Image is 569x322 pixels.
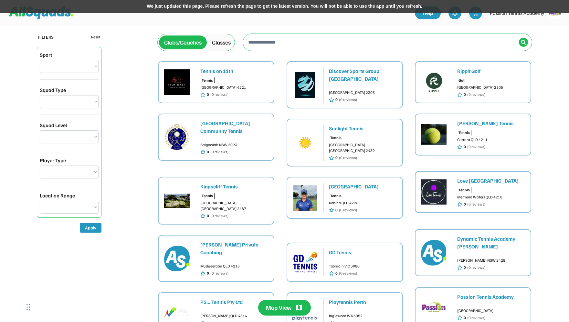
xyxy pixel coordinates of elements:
div: Tennis [330,193,342,199]
div: (0 reviews) [210,213,228,219]
div: [PERSON_NAME] QLD 4814 [200,313,269,319]
div: (0 reviews) [210,270,228,276]
div: [GEOGRAPHIC_DATA] [329,183,397,190]
div: Sunlight Tennis [329,125,397,132]
img: bell-03%20%281%29.svg [452,10,458,16]
div: Discover Sports Group [GEOGRAPHIC_DATA] [329,67,397,83]
div: Mermaid Waters QLD 4218 [457,194,525,200]
div: (0 reviews) [467,315,485,321]
div: 0 [464,201,466,207]
img: Sunlight%20tennis%20logo.png [292,130,318,156]
div: [GEOGRAPHIC_DATA] [GEOGRAPHIC_DATA] 2489 [329,142,397,154]
div: Golf [458,77,466,83]
img: star-01%20%282%29.svg [329,271,334,276]
div: Tennis on 11th [200,67,269,75]
div: Map View [266,304,291,312]
div: Balgowlah NSW 2093 [200,142,269,148]
div: 0 [207,213,209,219]
div: Robina QLD 4226 [329,200,397,206]
div: Rippit Golf [457,67,525,75]
div: Passion Tennis Academy [490,9,544,17]
img: bareena_logo.gif [164,124,190,150]
div: Dynamic Tennis Academy [PERSON_NAME] [457,235,525,250]
div: 0 [207,149,209,155]
div: 0 [335,155,338,161]
div: FILTERS [38,34,54,40]
img: IMG_0581.jpeg [292,185,318,211]
img: star-01%20%282%29.svg [329,97,334,103]
div: Clubs/Coaches [164,38,202,47]
div: (0 reviews) [339,155,357,161]
img: AS-100x100%402x.png [421,240,447,266]
img: star-01%20%282%29.svg [200,213,205,219]
div: 0 [335,207,338,213]
div: Squad Type [40,86,66,94]
button: Apply [80,223,101,233]
div: [PERSON_NAME] Tennis [457,119,525,127]
div: Tennis [202,77,213,83]
img: shopping-cart-01%20%281%29.svg [472,10,479,16]
div: Player Type [40,156,66,164]
img: star-01%20%282%29.svg [329,155,334,161]
div: (0 reviews) [467,201,485,207]
div: (0 reviews) [210,92,228,97]
div: (0 reviews) [467,144,485,150]
div: Mudgeeraba QLD 4213 [200,263,269,269]
div: (0 reviews) [467,265,485,270]
img: star-01%20%282%29.svg [200,92,205,97]
div: [GEOGRAPHIC_DATA] 4221 [200,85,269,90]
img: IMG_2979.png [164,69,190,95]
div: 0 [464,144,466,150]
div: Reset [91,34,100,40]
div: 0 [207,270,209,276]
img: star-01%20%282%29.svg [457,202,462,207]
div: [GEOGRAPHIC_DATA] Community Tennis [200,119,269,135]
img: Screen%20Shot%202024-10-29%20at%2010.57.46%20am.png [292,72,318,98]
img: star-01%20%282%29.svg [329,207,334,213]
div: Tennis [202,193,213,199]
div: Inglewood WA 6052 [329,313,397,319]
div: (0 reviews) [210,149,228,155]
img: Screen%20Shot%202025-01-24%20at%203.14.40%20pm.png [421,122,447,147]
a: Help [415,6,441,19]
div: [GEOGRAPHIC_DATA] 2305 [457,85,525,90]
img: star-01%20%282%29.svg [457,144,462,150]
div: [PERSON_NAME] Private Coaching [200,241,269,256]
div: Sport [40,51,52,59]
img: star-01%20%282%29.svg [200,149,205,155]
div: Playtennis Perth [329,298,397,306]
div: (0 reviews) [339,270,357,276]
img: IMG-20250324-WA0000.jpg [164,188,190,214]
div: Tennis [458,130,470,136]
div: 0 [464,92,466,97]
div: Tooradin VIC 3980 [329,263,397,269]
div: GD Tennis [329,248,397,256]
div: Kingscliff Tennis [200,183,269,190]
img: star-01%20%282%29.svg [457,92,462,97]
div: (0 reviews) [339,207,357,213]
img: LTPP_Logo_REV.jpeg [421,179,447,205]
div: (0 reviews) [467,92,485,97]
div: (0 reviews) [339,97,357,103]
div: [PERSON_NAME] NSW 2428 [457,257,525,263]
div: 0 [464,265,466,270]
img: Rippitlogov2_green.png [421,69,447,95]
img: star-01%20%282%29.svg [457,265,462,270]
div: 0 [335,97,338,103]
div: 0 [207,92,209,97]
img: star-01%20%282%29.svg [457,315,462,320]
img: star-01%20%282%29.svg [200,271,205,276]
div: 0 [464,315,466,321]
div: Location Range [40,192,75,199]
div: Passion Tennis Academy [457,293,525,301]
div: Carrara QLD 4211 [457,137,525,143]
div: PS... Tennis Pty Ltd [200,298,269,306]
div: Love [GEOGRAPHIC_DATA] [457,177,525,185]
div: Tennis [458,187,470,193]
img: PNG%20BLUE.png [292,249,318,275]
img: logo_square.gif [548,6,561,19]
div: Tennis [330,135,342,141]
div: Squad Level [40,121,67,129]
div: [GEOGRAPHIC_DATA] [GEOGRAPHIC_DATA] 2487 [200,200,269,212]
div: Classes [212,38,231,47]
